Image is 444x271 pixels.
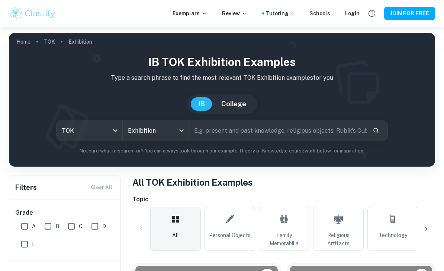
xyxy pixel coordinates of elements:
p: Exhibition [68,38,92,46]
a: Login [345,9,360,18]
div: Exhibition [123,120,189,141]
h6: Filters [15,182,37,193]
img: profile cover [9,33,435,167]
a: TOK [44,37,55,47]
p: Not sure what to search for? You can always look through our example Theory of Knowledge coursewo... [15,147,429,155]
p: Type a search phrase to find the most relevant TOK Exhibition examples for you [15,73,429,82]
span: Religious Artifacts [316,231,360,248]
p: Review [222,9,247,18]
span: E [32,240,35,248]
h1: IB TOK Exhibition examples [15,54,429,70]
button: IB [191,97,212,111]
h1: All TOK Exhibition Examples [132,176,435,189]
button: College [214,97,254,111]
span: Technology [379,231,407,239]
img: Clastify logo [9,6,56,21]
span: Personal Objects [209,231,251,239]
span: Family Memorabilia [262,231,306,248]
button: JOIN FOR FREE [384,7,435,20]
a: Home [16,37,30,47]
input: E.g. present and past knowledge, religious objects, Rubik's Cube... [189,120,367,141]
h6: Grade [15,208,115,217]
span: All [172,231,179,239]
span: D [102,222,106,230]
span: B [55,222,59,230]
h6: Topic [132,195,435,204]
span: C [79,222,83,230]
a: Tutoring [266,9,295,18]
span: A [32,222,36,230]
div: TOK [57,120,122,141]
button: Help and Feedback [366,7,378,20]
button: Search [370,124,382,137]
a: Schools [309,9,330,18]
p: Exemplars [173,9,207,18]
